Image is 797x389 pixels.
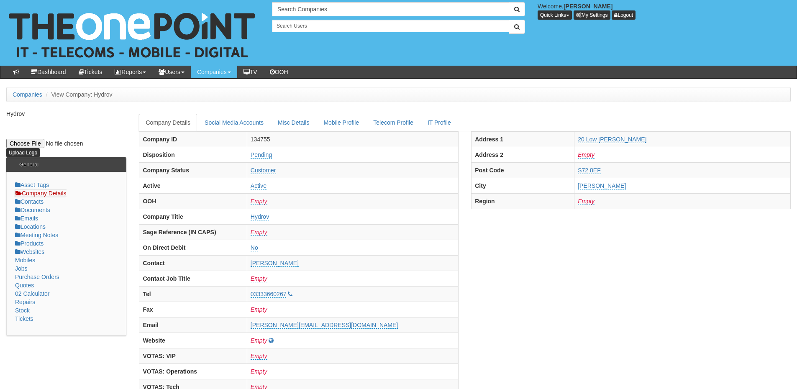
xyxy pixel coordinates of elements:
a: Locations [15,223,46,230]
a: Active [251,182,267,189]
a: Users [152,66,191,78]
a: S72 8EF [578,167,600,174]
a: Contacts [15,198,44,205]
a: Quotes [15,282,34,289]
th: Disposition [139,147,247,162]
th: Region [472,193,574,209]
a: Mobiles [15,257,35,264]
a: Company Details [139,114,197,131]
th: City [472,178,574,193]
a: Empty [251,229,267,236]
a: Purchase Orders [15,274,59,280]
a: IT Profile [421,114,458,131]
a: TV [237,66,264,78]
input: Upload Logo [6,148,40,157]
th: Email [139,317,247,333]
a: Jobs [15,265,28,272]
li: View Company: Hydrov [44,90,113,99]
a: Meeting Notes [15,232,58,238]
a: Empty [251,275,267,282]
a: Hydrov [251,213,269,220]
a: Empty [251,353,267,360]
a: Empty [251,198,267,205]
a: Stock [15,307,30,314]
a: Company Details [15,189,67,197]
a: Social Media Accounts [198,114,270,131]
td: 134755 [247,131,458,147]
a: 02 Calculator [15,290,50,297]
a: 03333660267 [251,291,287,298]
a: OOH [264,66,295,78]
a: Logout [612,10,636,20]
a: Asset Tags [15,182,49,188]
a: Tickets [72,66,109,78]
b: [PERSON_NAME] [564,3,612,10]
a: Empty [578,198,595,205]
th: VOTAS: VIP [139,348,247,363]
a: Companies [13,91,42,98]
a: Empty [251,306,267,313]
h3: General [15,158,43,172]
a: Empty [251,337,267,344]
a: Mobile Profile [317,114,366,131]
a: Pending [251,151,272,159]
input: Search Companies [272,2,509,16]
th: Company Status [139,162,247,178]
th: Contact Job Title [139,271,247,286]
a: Websites [15,248,44,255]
a: Documents [15,207,50,213]
button: Quick Links [538,10,572,20]
a: [PERSON_NAME] [578,182,626,189]
th: Post Code [472,162,574,178]
a: Emails [15,215,38,222]
th: VOTAS: Operations [139,363,247,379]
th: Address 2 [472,147,574,162]
a: Tickets [15,315,33,322]
a: Empty [578,151,595,159]
p: Hydrov [6,110,126,118]
th: Tel [139,286,247,302]
a: My Settings [574,10,610,20]
th: Sage Reference (IN CAPS) [139,224,247,240]
th: Company ID [139,131,247,147]
th: Address 1 [472,131,574,147]
a: Telecom Profile [366,114,420,131]
a: Reports [108,66,152,78]
th: On Direct Debit [139,240,247,255]
a: Companies [191,66,237,78]
a: Products [15,240,44,247]
a: Repairs [15,299,35,305]
a: [PERSON_NAME] [251,260,299,267]
th: Fax [139,302,247,317]
th: Contact [139,255,247,271]
a: No [251,244,258,251]
th: Company Title [139,209,247,224]
th: Website [139,333,247,348]
a: [PERSON_NAME][EMAIL_ADDRESS][DOMAIN_NAME] [251,322,398,329]
a: Empty [251,368,267,375]
a: Misc Details [271,114,316,131]
th: Active [139,178,247,193]
div: Welcome, [531,2,797,20]
a: 20 Low [PERSON_NAME] [578,136,646,143]
input: Search Users [272,20,509,32]
a: Dashboard [25,66,72,78]
a: Customer [251,167,276,174]
th: OOH [139,193,247,209]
